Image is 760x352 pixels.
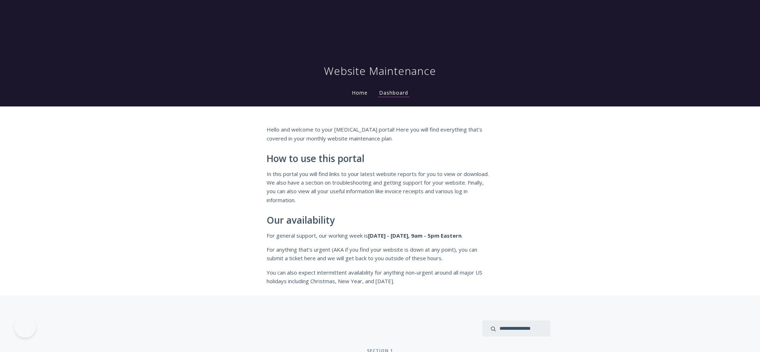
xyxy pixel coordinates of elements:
[14,316,36,338] iframe: Toggle Customer Support
[324,64,436,78] h1: Website Maintenance
[267,170,494,205] p: In this portal you will find links to your latest website reports for you to view or download. We...
[267,153,494,164] h2: How to use this portal
[368,232,462,239] strong: [DATE] - [DATE], 9am - 5pm Eastern
[267,215,494,226] h2: Our availability
[267,125,494,143] p: Hello and welcome to your [MEDICAL_DATA] portal! Here you will find everything that's covered in ...
[267,231,494,240] p: For general support, our working week is .
[350,89,369,96] a: Home
[378,89,410,97] a: Dashboard
[482,320,550,337] input: search input
[267,245,494,263] p: For anything that's urgent (AKA if you find your website is down at any point), you can submit a ...
[267,268,494,286] p: You can also expect intermittent availability for anything non-urgent around all major US holiday...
